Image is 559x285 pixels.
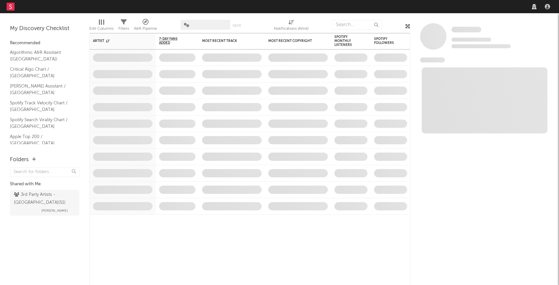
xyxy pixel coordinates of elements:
[374,37,397,45] div: Spotify Followers
[10,25,79,33] div: My Discovery Checklist
[118,25,129,33] div: Filters
[334,35,358,47] div: Spotify Monthly Listeners
[41,207,68,215] span: [PERSON_NAME]
[451,44,511,48] span: 0 fans last week
[274,17,309,36] div: Notifications (Artist)
[451,27,481,32] span: Some Artist
[89,17,113,36] div: Edit Columns
[10,49,73,62] a: Algorithmic A&R Assistant ([GEOGRAPHIC_DATA])
[134,17,157,36] div: A&R Pipeline
[10,66,73,79] a: Critical Algo Chart / [GEOGRAPHIC_DATA]
[332,20,382,30] input: Search...
[10,39,79,47] div: Recommended
[10,83,73,96] a: [PERSON_NAME] Assistant / [GEOGRAPHIC_DATA]
[268,39,318,43] div: Most Recent Copyright
[451,26,481,33] a: Some Artist
[134,25,157,33] div: A&R Pipeline
[159,37,186,45] span: 7-Day Fans Added
[420,57,445,62] span: News Feed
[93,39,143,43] div: Artist
[451,38,491,42] span: Tracking Since: [DATE]
[10,116,73,130] a: Spotify Search Virality Chart / [GEOGRAPHIC_DATA]
[10,190,79,216] a: 3rd Party Artists - [GEOGRAPHIC_DATA](51)[PERSON_NAME]
[10,99,73,113] a: Spotify Track Velocity Chart / [GEOGRAPHIC_DATA]
[10,156,29,164] div: Folders
[89,25,113,33] div: Edit Columns
[118,17,129,36] div: Filters
[274,25,309,33] div: Notifications (Artist)
[202,39,252,43] div: Most Recent Track
[14,191,74,207] div: 3rd Party Artists - [GEOGRAPHIC_DATA] ( 51 )
[233,24,241,27] button: Save
[10,167,79,177] input: Search for folders...
[10,180,79,188] div: Shared with Me
[10,133,73,147] a: Apple Top 200 / [GEOGRAPHIC_DATA]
